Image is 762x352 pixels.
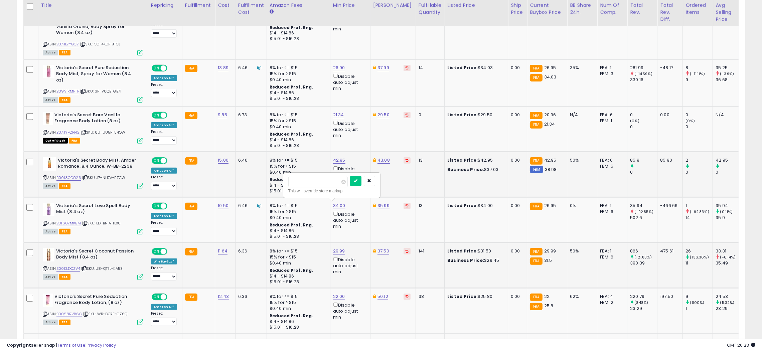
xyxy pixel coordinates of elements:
div: 390.39 [630,260,657,266]
div: 197.50 [660,294,677,300]
div: 15% for > $15 [270,209,325,215]
b: Victoria's Secret Bare Vanilla Fragrance Body Lotion (8 oz) [54,112,136,126]
div: 36.68 [716,77,743,83]
div: Min Price [333,2,367,9]
span: 26.95 [544,202,556,209]
div: Listed Price [447,2,505,9]
div: 35.49 [716,260,743,266]
div: 50% [570,248,592,254]
div: 35.94 [630,203,657,209]
a: B0058RVR6G [56,311,82,317]
b: Listed Price: [447,64,478,71]
b: Business Price: [447,257,484,263]
div: 8% for <= $15 [270,65,325,71]
div: 0 [716,169,743,175]
div: 24.53 [716,294,743,300]
div: -466.66 [660,203,677,209]
div: 1 [685,203,713,209]
div: 8% for <= $15 [270,157,325,163]
div: 0.00 [511,157,522,163]
img: 31NSX1-QBDL._SL40_.jpg [43,203,54,216]
div: N/A [570,112,592,118]
b: Victoria's Secret Pure Seduction Body Mist, Spray for Women (8.4 oz) [56,65,137,85]
div: 0.00 [511,65,522,71]
span: OFF [166,294,177,300]
small: (0%) [685,118,695,124]
div: Preset: [151,220,177,235]
div: Disable auto adjust min [333,256,365,275]
img: 31DO-IdLAeL._SL40_.jpg [43,248,54,261]
div: 8% for <= $15 [270,248,325,254]
div: Amazon AI * [151,75,177,81]
div: $0.40 min [270,215,325,221]
div: ASIN: [43,203,143,234]
div: 50% [570,157,592,163]
a: B09V1RMFTP [56,89,79,94]
div: $14 - $14.86 [270,137,325,143]
div: 866 [630,248,657,254]
div: Num of Comp. [600,2,624,16]
small: FBA [530,65,542,72]
div: 11 [685,260,713,266]
div: Preset: [151,175,177,190]
small: FBM [530,166,543,173]
b: Listed Price: [447,293,478,300]
div: 6.36 [238,294,262,300]
a: B00KLDQZV4 [56,266,80,272]
img: 31vQMbulQVL._SL40_.jpg [43,157,56,171]
span: 2025-08-15 20:23 GMT [727,342,755,348]
div: 9 [685,77,713,83]
a: 29.50 [377,112,390,118]
b: Listed Price: [447,112,478,118]
div: 0 [630,124,657,130]
span: All listings currently available for purchase on Amazon [43,274,58,280]
div: 26 [685,248,713,254]
a: 11.64 [218,248,227,254]
span: OFF [166,65,177,71]
a: 29.99 [333,248,345,254]
div: 8% for <= $15 [270,294,325,300]
span: 20.96 [544,112,556,118]
div: Disable auto adjust min [333,120,365,139]
div: 8% for <= $15 [270,112,325,118]
div: $29.50 [447,112,503,118]
b: Business Price: [447,166,484,173]
div: This will override store markup [288,188,375,194]
div: $14 - $14.86 [270,90,325,96]
div: 38 [419,294,439,300]
div: 42.95 [716,157,743,163]
div: Disable auto adjust min [333,72,365,92]
div: 0 [630,169,657,175]
small: (848%) [635,300,648,305]
div: N/A [716,112,738,118]
a: 21.34 [333,112,344,118]
div: FBM: 6 [600,209,622,215]
a: 9.85 [218,112,227,118]
b: Reduced Prof. Rng. [270,131,313,137]
span: ON [152,248,161,254]
small: (0.11%) [720,209,733,214]
div: [PERSON_NAME] [373,2,413,9]
span: FBA [59,183,70,189]
small: (-11.11%) [690,71,705,76]
div: 15% for > $15 [270,71,325,77]
div: $15.01 - $16.28 [270,325,325,330]
a: B01687MKEM [56,220,81,226]
b: Reduced Prof. Rng. [270,313,313,319]
a: Privacy Policy [87,342,116,348]
b: Victoria's Secret Love Spell Body Mist (8.4 oz) [56,203,137,217]
div: $15.01 - $16.28 [270,234,325,239]
div: 0.00 [511,294,522,300]
div: Win BuyBox * [151,258,177,265]
span: | SKU: 6U-UU5F-54QW [81,130,125,135]
span: OFF [166,112,177,118]
a: 12.43 [218,293,229,300]
div: 0.00 [660,112,677,118]
span: ON [152,158,161,163]
span: All listings currently available for purchase on Amazon [43,229,58,234]
div: Fulfillment [185,2,212,9]
div: Amazon AI * [151,122,177,128]
small: FBA [530,294,542,301]
b: Listed Price: [447,248,478,254]
div: Repricing [151,2,179,9]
